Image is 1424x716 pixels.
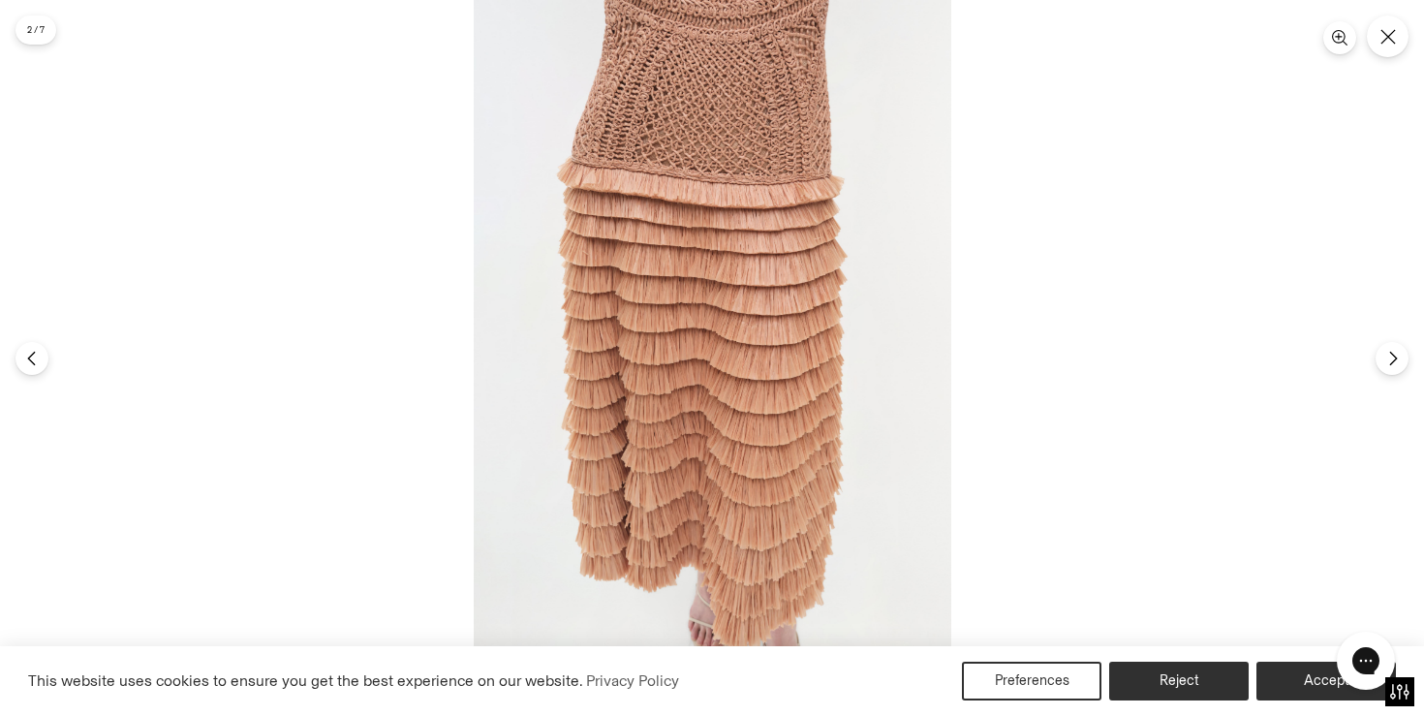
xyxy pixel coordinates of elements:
[1323,21,1356,54] button: Zoom
[1376,342,1409,375] button: Next
[1327,625,1405,697] iframe: Gorgias live chat messenger
[1367,16,1409,57] button: Close
[583,667,682,696] a: Privacy Policy (opens in a new tab)
[1109,662,1249,700] button: Reject
[1256,662,1396,700] button: Accept
[28,671,583,690] span: This website uses cookies to ensure you get the best experience on our website.
[962,662,1101,700] button: Preferences
[15,342,48,375] button: Previous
